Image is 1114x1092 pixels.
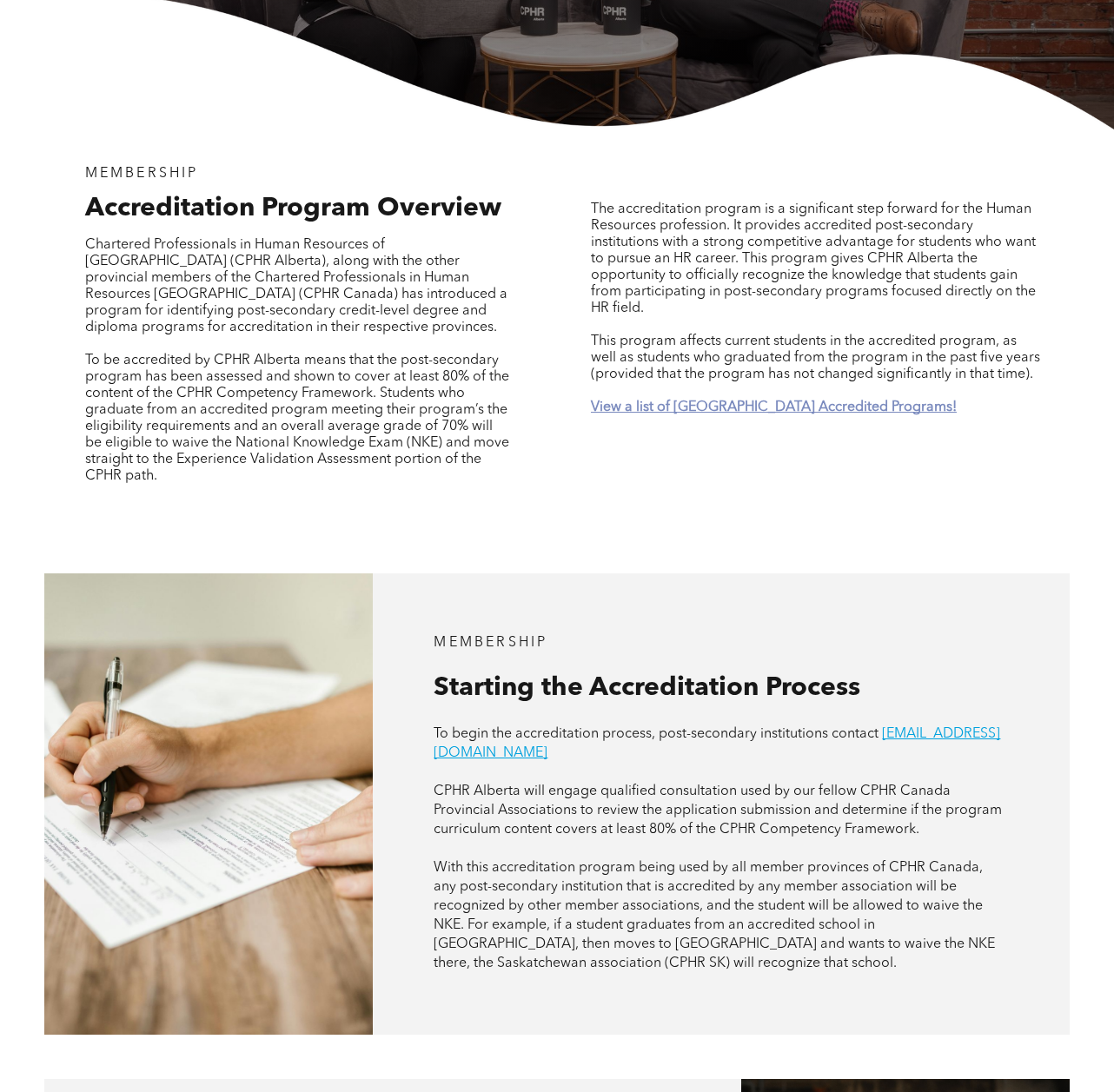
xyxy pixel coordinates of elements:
a: View a list of [GEOGRAPHIC_DATA] Accredited Programs! [591,400,957,414]
span: MEMBERSHIP [85,167,199,181]
span: Starting the Accreditation Process [434,675,860,701]
span: To begin the accreditation process, post-secondary institutions contact [434,727,879,741]
span: Chartered Professionals in Human Resources of [GEOGRAPHIC_DATA] (CPHR Alberta), along with the ot... [85,238,507,334]
span: To be accredited by CPHR Alberta means that the post-secondary program has been assessed and show... [85,354,509,483]
span: The accreditation program is a significant step forward for the Human Resources profession. It pr... [591,202,1036,315]
span: MEMBERSHIP [434,636,547,650]
span: Accreditation Program Overview [85,195,501,222]
span: With this accreditation program being used by all member provinces of CPHR Canada, any post-secon... [434,861,995,970]
a: [EMAIL_ADDRESS][DOMAIN_NAME] [434,727,1000,760]
span: CPHR Alberta will engage qualified consultation used by our fellow CPHR Canada Provincial Associa... [434,784,1002,837]
span: This program affects current students in the accredited program, as well as students who graduate... [591,334,1040,381]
